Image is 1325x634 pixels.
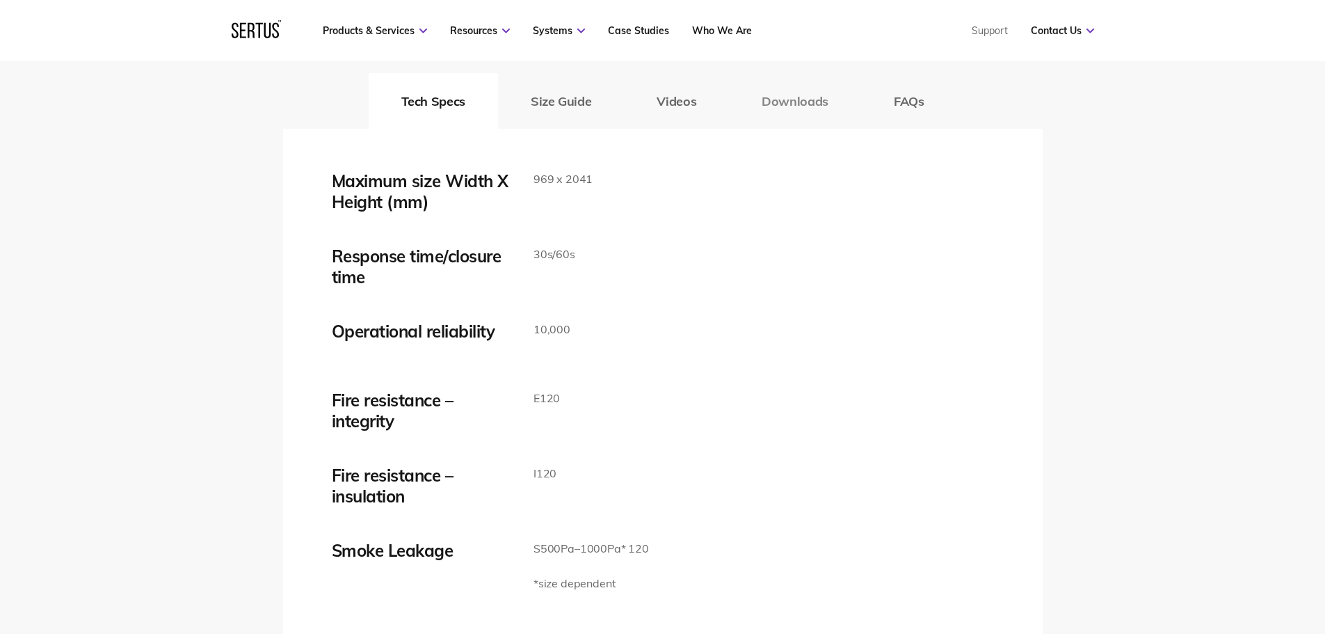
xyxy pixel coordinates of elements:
p: S500Pa–1000Pa* 120 [533,540,649,558]
div: Fire resistance – integrity [332,390,513,431]
a: Resources [450,24,510,37]
a: Systems [533,24,585,37]
p: I120 [533,465,556,483]
a: Products & Services [323,24,427,37]
button: Downloads [729,73,861,129]
a: Contact Us [1031,24,1094,37]
div: Fire resistance – insulation [332,465,513,507]
a: Who We Are [692,24,752,37]
p: E120 [533,390,560,408]
button: Size Guide [498,73,624,129]
iframe: Chat Widget [1075,473,1325,634]
a: Support [972,24,1008,37]
p: 10,000 [533,321,570,339]
div: Response time/closure time [332,246,513,287]
p: *size dependent [533,575,649,593]
div: Maximum size Width X Height (mm) [332,171,513,212]
div: Operational reliability [332,321,513,342]
button: FAQs [861,73,957,129]
a: Case Studies [608,24,669,37]
p: 969 x 2041 [533,171,593,189]
button: Videos [624,73,729,129]
p: 30s/60s [533,246,575,264]
div: Smoke Leakage [332,540,513,561]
